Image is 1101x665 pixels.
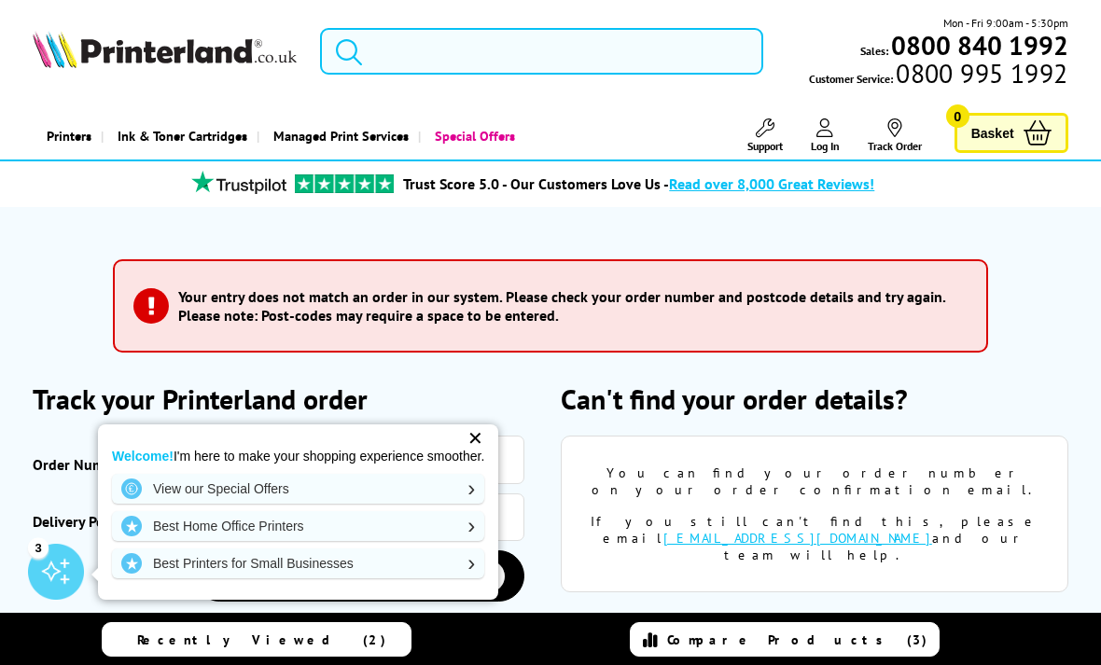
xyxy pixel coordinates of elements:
a: 0800 840 1992 [888,36,1068,54]
span: Compare Products (3) [667,631,927,648]
span: Ink & Toner Cartridges [118,112,247,159]
a: Special Offers [418,112,524,159]
div: 3 [28,537,49,558]
a: Log In [811,118,840,153]
label: Order Number: [33,445,185,484]
a: View our Special Offers [112,474,484,504]
h3: Your entry does not match an order in our system. Please check your order number and postcode det... [178,287,958,325]
a: Best Printers for Small Businesses [112,548,484,578]
span: Sales: [860,42,888,60]
b: 0800 840 1992 [891,28,1068,62]
a: Compare Products (3) [630,622,940,657]
a: Ink & Toner Cartridges [101,112,257,159]
span: Read over 8,000 Great Reviews! [669,174,874,193]
a: Best Home Office Printers [112,511,484,541]
span: Log In [811,139,840,153]
label: Delivery Post Code: [33,503,185,541]
a: Track Order [868,118,922,153]
h2: Can't find your order details? [561,381,1068,417]
span: Support [747,139,783,153]
a: Printerland Logo [33,31,297,72]
a: [EMAIL_ADDRESS][DOMAIN_NAME] [663,530,932,547]
strong: Welcome! [112,449,174,464]
a: Managed Print Services [257,112,418,159]
img: trustpilot rating [295,174,394,193]
span: Mon - Fri 9:00am - 5:30pm [943,14,1068,32]
span: 0800 995 1992 [893,64,1067,82]
span: Customer Service: [809,64,1067,88]
span: Recently Viewed (2) [137,631,386,648]
a: Trust Score 5.0 - Our Customers Love Us -Read over 8,000 Great Reviews! [403,174,874,193]
p: I'm here to make your shopping experience smoother. [112,448,484,464]
span: Basket [971,120,1014,145]
div: You can find your order number on your order confirmation email. [590,464,1039,498]
a: Basket 0 [955,113,1068,153]
div: ✕ [462,425,488,451]
span: 0 [946,104,969,128]
div: If you still can't find this, please email and our team will help. [590,513,1039,563]
a: Printers [33,112,101,159]
img: Printerland Logo [33,31,297,68]
img: trustpilot rating [183,171,295,194]
h2: Track your Printerland order [33,381,540,417]
a: Support [747,118,783,153]
a: Recently Viewed (2) [102,622,411,657]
